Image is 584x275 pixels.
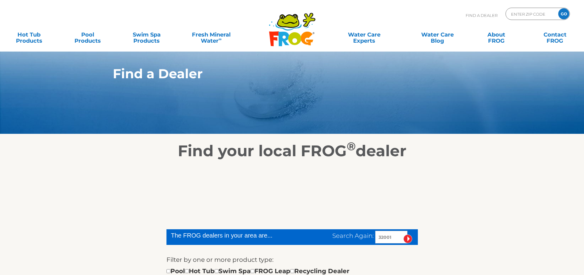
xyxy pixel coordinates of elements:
input: GO [558,8,569,19]
sup: ∞ [219,37,222,41]
sup: ® [347,139,356,153]
input: Zip Code Form [510,10,552,18]
p: Find A Dealer [466,8,498,23]
a: Water CareExperts [327,29,401,41]
a: Swim SpaProducts [124,29,170,41]
a: PoolProducts [65,29,111,41]
input: Submit [403,234,412,243]
a: ContactFROG [532,29,578,41]
div: The FROG dealers in your area are... [171,231,295,240]
a: AboutFROG [473,29,519,41]
a: Hot TubProducts [6,29,52,41]
span: Search Again: [332,232,374,239]
label: Filter by one or more product type: [166,255,273,265]
a: Fresh MineralWater∞ [182,29,240,41]
h2: Find your local FROG dealer [104,142,481,160]
a: Water CareBlog [414,29,460,41]
h1: Find a Dealer [113,66,443,81]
